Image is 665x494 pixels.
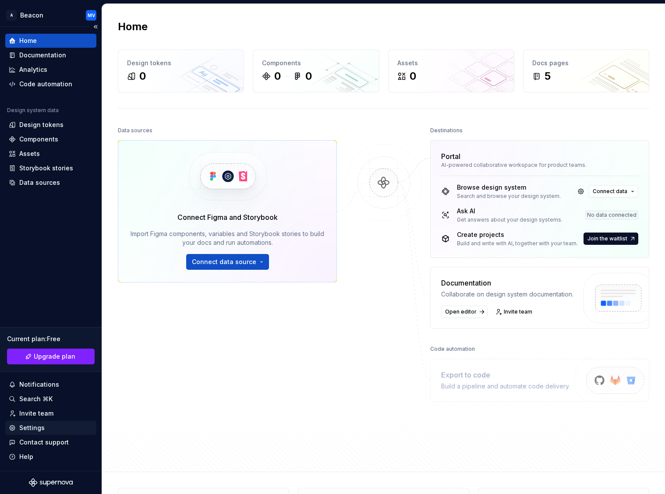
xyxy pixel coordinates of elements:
[493,306,536,318] a: Invite team
[5,421,96,435] a: Settings
[7,335,95,343] div: Current plan : Free
[5,435,96,449] button: Contact support
[441,162,638,169] div: AI-powered collaborative workspace for product teams.
[545,69,551,83] div: 5
[118,124,152,137] div: Data sources
[186,254,269,270] button: Connect data source
[88,12,95,19] div: MV
[19,452,33,461] div: Help
[457,216,562,223] div: Get answers about your design systems.
[5,48,96,62] a: Documentation
[5,132,96,146] a: Components
[177,212,278,222] div: Connect Figma and Storybook
[532,59,640,67] div: Docs pages
[5,176,96,190] a: Data sources
[262,59,370,67] div: Components
[410,69,416,83] div: 0
[5,406,96,420] a: Invite team
[19,149,40,158] div: Assets
[19,409,53,418] div: Invite team
[305,69,312,83] div: 0
[20,11,43,20] div: Beacon
[5,34,96,48] a: Home
[5,161,96,175] a: Storybook stories
[457,207,562,215] div: Ask AI
[5,63,96,77] a: Analytics
[388,49,514,92] a: Assets0
[441,151,460,162] div: Portal
[5,77,96,91] a: Code automation
[192,258,256,266] span: Connect data source
[6,10,17,21] div: A
[19,380,59,389] div: Notifications
[5,378,96,392] button: Notifications
[29,478,73,487] svg: Supernova Logo
[131,229,324,247] div: Import Figma components, variables and Storybook stories to build your docs and run automations.
[441,278,573,288] div: Documentation
[2,6,100,25] button: ABeaconMV
[589,185,638,198] button: Connect data
[457,193,561,200] div: Search and browse your design system.
[118,20,148,34] h2: Home
[19,438,69,447] div: Contact support
[139,69,146,83] div: 0
[7,349,95,364] button: Upgrade plan
[441,306,488,318] a: Open editor
[34,352,75,361] span: Upgrade plan
[430,124,463,137] div: Destinations
[441,370,570,380] div: Export to code
[253,49,379,92] a: Components00
[19,423,45,432] div: Settings
[19,51,66,60] div: Documentation
[274,69,281,83] div: 0
[127,59,235,67] div: Design tokens
[441,382,570,391] div: Build a pipeline and automate code delivery.
[19,65,47,74] div: Analytics
[441,290,573,299] div: Collaborate on design system documentation.
[19,36,37,45] div: Home
[585,211,638,219] div: No data connected
[397,59,505,67] div: Assets
[587,235,627,242] span: Join the waitlist
[19,178,60,187] div: Data sources
[19,395,53,403] div: Search ⌘K
[19,120,64,129] div: Design tokens
[5,450,96,464] button: Help
[457,230,578,239] div: Create projects
[504,308,532,315] span: Invite team
[584,233,638,245] button: Join the waitlist
[430,343,475,355] div: Code automation
[7,107,59,114] div: Design system data
[445,308,477,315] span: Open editor
[5,118,96,132] a: Design tokens
[457,183,561,192] div: Browse design system
[89,21,102,33] button: Collapse sidebar
[19,135,58,144] div: Components
[523,49,649,92] a: Docs pages5
[19,80,72,88] div: Code automation
[5,392,96,406] button: Search ⌘K
[593,188,627,195] span: Connect data
[457,240,578,247] div: Build and write with AI, together with your team.
[5,147,96,161] a: Assets
[19,164,73,173] div: Storybook stories
[118,49,244,92] a: Design tokens0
